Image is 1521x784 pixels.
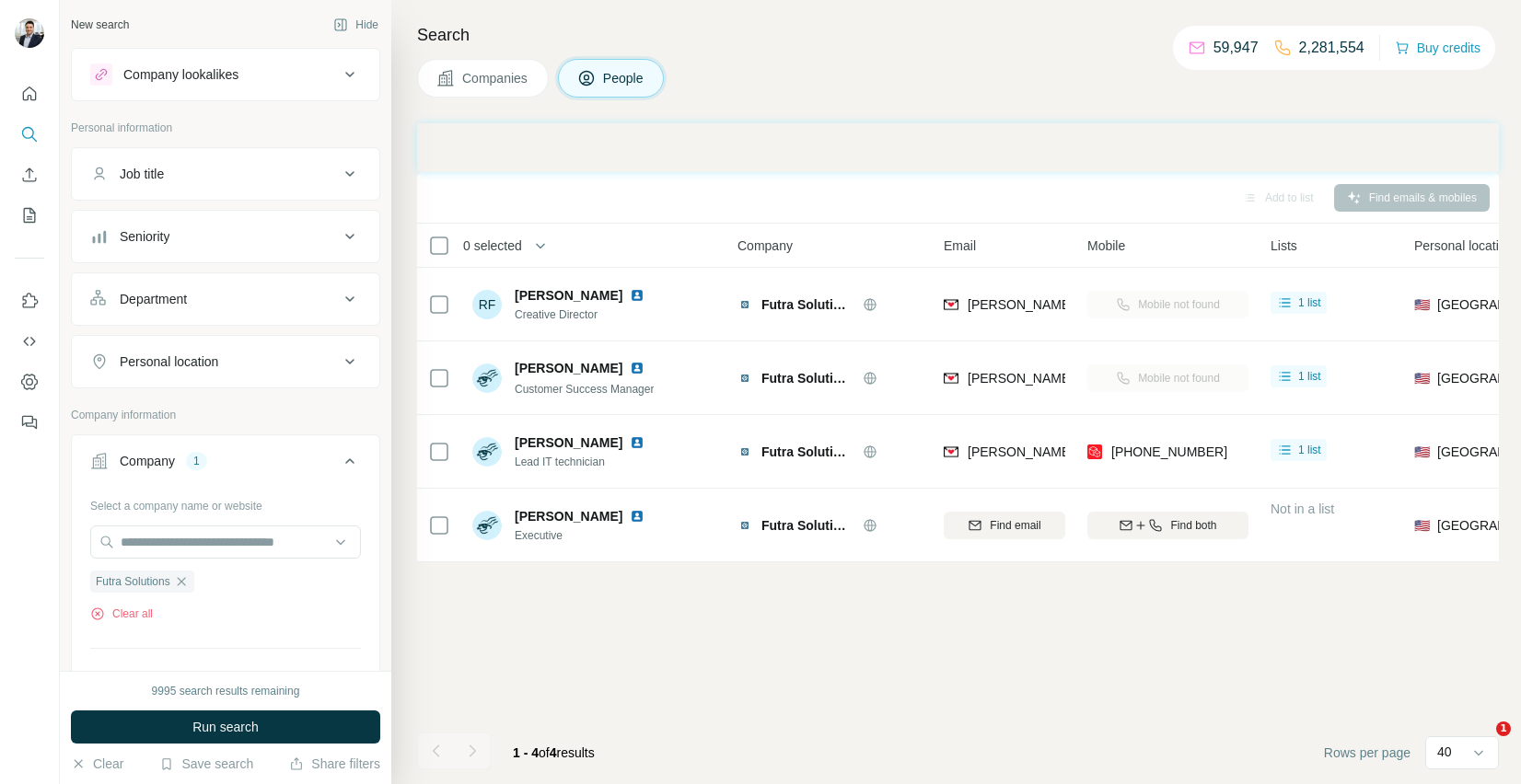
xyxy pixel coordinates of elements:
[15,158,44,191] button: Enrich CSV
[123,65,238,84] div: Company lookalikes
[472,363,502,393] img: Avatar
[71,17,129,33] div: New search
[417,123,1499,172] iframe: Banner
[515,306,652,323] span: Creative Director
[1213,37,1259,59] p: 59,947
[550,745,557,760] span: 4
[120,165,164,183] div: Job title
[513,745,595,760] span: results
[761,295,853,314] span: Futra Solutions
[72,340,379,384] button: Personal location
[944,512,1065,539] button: Find email
[1414,236,1513,255] span: Personal location
[15,284,44,317] button: Use Surfe on LinkedIn
[737,297,752,312] img: Logo of Futra Solutions
[472,290,502,319] div: RF
[152,683,300,699] div: 9995 search results remaining
[1087,443,1102,461] img: provider prospeo logo
[944,369,958,387] img: provider findymail logo
[1298,442,1321,458] span: 1 list
[71,120,380,136] p: Personal information
[944,295,958,314] img: provider findymail logo
[289,755,380,773] button: Share filters
[944,236,976,255] span: Email
[1087,236,1125,255] span: Mobile
[320,11,391,39] button: Hide
[90,605,153,622] button: Clear all
[159,755,253,773] button: Save search
[72,439,379,490] button: Company1
[630,509,644,524] img: LinkedIn logo
[1414,443,1430,461] span: 🇺🇸
[513,745,539,760] span: 1 - 4
[1414,516,1430,535] span: 🇺🇸
[968,297,1292,312] span: [PERSON_NAME][EMAIL_ADDRESS][DOMAIN_NAME]
[1298,294,1321,311] span: 1 list
[737,518,752,533] img: Logo of Futra Solutions
[1496,721,1511,736] span: 1
[15,18,44,48] img: Avatar
[417,22,1499,48] h4: Search
[630,435,644,450] img: LinkedIn logo
[15,365,44,398] button: Dashboard
[72,277,379,321] button: Department
[1458,721,1503,766] iframe: Intercom live chat
[1414,295,1430,314] span: 🇺🇸
[472,511,502,540] img: Avatar
[944,443,958,461] img: provider findymail logo
[1271,502,1334,516] span: Not in a list
[1324,744,1411,762] span: Rows per page
[120,290,187,308] div: Department
[761,369,853,387] span: Futra Solutions
[15,118,44,151] button: Search
[120,452,175,470] div: Company
[120,352,218,371] div: Personal location
[515,454,652,470] span: Lead IT technician
[71,710,380,744] button: Run search
[630,361,644,375] img: LinkedIn logo
[472,437,502,467] img: Avatar
[1170,517,1216,534] span: Find both
[515,527,652,544] span: Executive
[761,443,853,461] span: Futra Solutions
[96,573,170,590] span: Futra Solutions
[1111,444,1227,459] span: [PHONE_NUMBER]
[71,755,123,773] button: Clear
[515,383,654,396] span: Customer Success Manager
[15,406,44,439] button: Feedback
[737,444,752,459] img: Logo of Futra Solutions
[761,516,853,535] span: Futra Solutions
[72,52,379,97] button: Company lookalikes
[968,371,1292,386] span: [PERSON_NAME][EMAIL_ADDRESS][DOMAIN_NAME]
[737,236,793,255] span: Company
[1437,743,1452,761] p: 40
[515,507,622,525] span: [PERSON_NAME]
[1299,37,1364,59] p: 2,281,554
[186,453,207,469] div: 1
[90,490,361,514] div: Select a company name or website
[603,69,645,87] span: People
[15,325,44,358] button: Use Surfe API
[539,745,550,760] span: of
[462,69,529,87] span: Companies
[15,199,44,232] button: My lists
[120,227,169,246] div: Seniority
[1395,35,1480,61] button: Buy credits
[515,433,622,452] span: [PERSON_NAME]
[990,517,1040,534] span: Find email
[72,214,379,259] button: Seniority
[1298,368,1321,385] span: 1 list
[630,288,644,303] img: LinkedIn logo
[15,77,44,110] button: Quick start
[1087,512,1248,539] button: Find both
[1271,236,1297,255] span: Lists
[1414,369,1430,387] span: 🇺🇸
[71,407,380,423] p: Company information
[515,359,622,377] span: [PERSON_NAME]
[72,152,379,196] button: Job title
[515,286,622,305] span: [PERSON_NAME]
[737,371,752,386] img: Logo of Futra Solutions
[968,444,1292,459] span: [PERSON_NAME][EMAIL_ADDRESS][DOMAIN_NAME]
[192,718,259,736] span: Run search
[463,236,522,255] span: 0 selected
